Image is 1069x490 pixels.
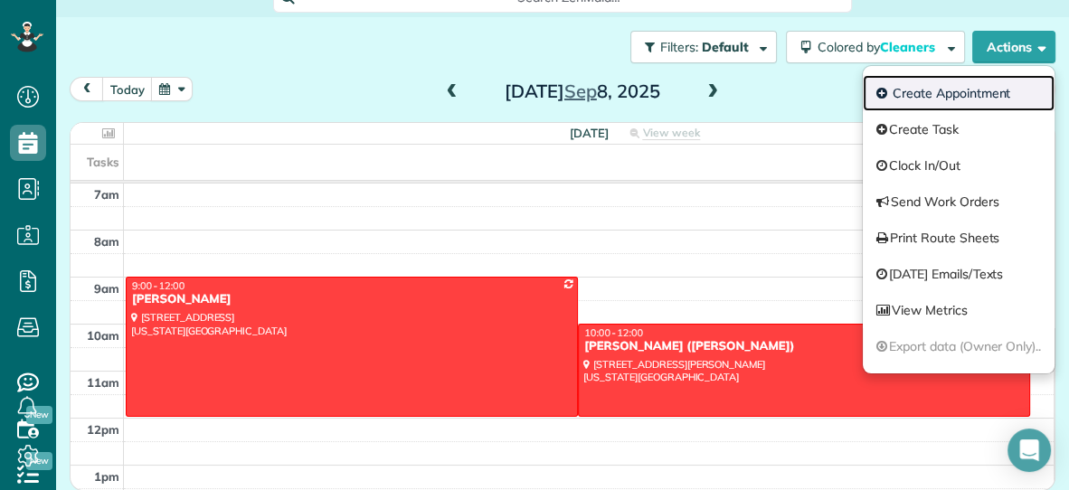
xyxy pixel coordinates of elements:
[87,422,119,437] span: 12pm
[863,111,1055,147] a: Create Task
[863,147,1055,184] a: Clock In/Out
[94,187,119,202] span: 7am
[70,77,104,101] button: prev
[972,31,1055,63] button: Actions
[863,75,1055,111] a: Create Appointment
[863,292,1055,328] a: View Metrics
[583,339,1025,354] div: [PERSON_NAME] ([PERSON_NAME])
[786,31,965,63] button: Colored byCleaners
[660,39,698,55] span: Filters:
[94,234,119,249] span: 8am
[94,281,119,296] span: 9am
[87,375,119,390] span: 11am
[1008,429,1051,472] div: Open Intercom Messenger
[87,328,119,343] span: 10am
[863,256,1055,292] a: [DATE] Emails/Texts
[880,39,938,55] span: Cleaners
[863,184,1055,220] a: Send Work Orders
[564,80,597,102] span: Sep
[621,31,777,63] a: Filters: Default
[132,279,184,292] span: 9:00 - 12:00
[630,31,777,63] button: Filters: Default
[570,126,609,140] span: [DATE]
[102,77,153,101] button: today
[131,292,572,307] div: [PERSON_NAME]
[584,326,643,339] span: 10:00 - 12:00
[818,39,941,55] span: Colored by
[469,81,695,101] h2: [DATE] 8, 2025
[863,220,1055,256] a: Print Route Sheets
[87,155,119,169] span: Tasks
[642,126,700,140] span: View week
[94,469,119,484] span: 1pm
[702,39,750,55] span: Default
